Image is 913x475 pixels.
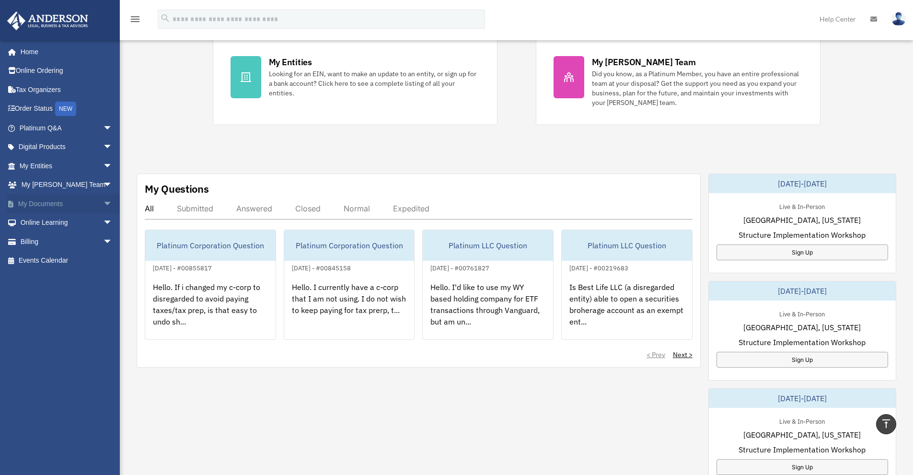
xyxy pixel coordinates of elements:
[422,230,554,340] a: Platinum LLC Question[DATE] - #00761827Hello. I'd like to use my WY based holding company for ETF...
[891,12,906,26] img: User Pic
[7,99,127,119] a: Order StatusNEW
[103,138,122,157] span: arrow_drop_down
[562,262,636,272] div: [DATE] - #00219683
[7,61,127,81] a: Online Ordering
[103,175,122,195] span: arrow_drop_down
[7,80,127,99] a: Tax Organizers
[7,42,122,61] a: Home
[592,56,696,68] div: My [PERSON_NAME] Team
[743,322,861,333] span: [GEOGRAPHIC_DATA], [US_STATE]
[709,281,896,301] div: [DATE]-[DATE]
[103,156,122,176] span: arrow_drop_down
[284,274,415,348] div: Hello. I currently have a c-corp that I am not using. I do not wish to keep paying for tax prerp,...
[213,38,497,125] a: My Entities Looking for an EIN, want to make an update to an entity, or sign up for a bank accoun...
[7,156,127,175] a: My Entitiesarrow_drop_down
[739,229,866,241] span: Structure Implementation Workshop
[717,244,888,260] a: Sign Up
[145,182,209,196] div: My Questions
[7,138,127,157] a: Digital Productsarrow_drop_down
[717,459,888,475] a: Sign Up
[7,251,127,270] a: Events Calendar
[55,102,76,116] div: NEW
[145,230,276,261] div: Platinum Corporation Question
[772,201,832,211] div: Live & In-Person
[284,230,415,261] div: Platinum Corporation Question
[717,352,888,368] a: Sign Up
[7,118,127,138] a: Platinum Q&Aarrow_drop_down
[739,336,866,348] span: Structure Implementation Workshop
[709,174,896,193] div: [DATE]-[DATE]
[7,175,127,195] a: My [PERSON_NAME] Teamarrow_drop_down
[295,204,321,213] div: Closed
[423,274,553,348] div: Hello. I'd like to use my WY based holding company for ETF transactions through Vanguard, but am ...
[160,13,171,23] i: search
[103,232,122,252] span: arrow_drop_down
[103,194,122,214] span: arrow_drop_down
[269,56,312,68] div: My Entities
[772,308,832,318] div: Live & In-Person
[103,213,122,233] span: arrow_drop_down
[673,350,693,359] a: Next >
[145,204,154,213] div: All
[562,274,692,348] div: Is Best Life LLC (a disregarded entity) able to open a securities broherage account as an exempt ...
[344,204,370,213] div: Normal
[145,230,276,340] a: Platinum Corporation Question[DATE] - #00855817Hello. If i changed my c-corp to disregarded to av...
[592,69,803,107] div: Did you know, as a Platinum Member, you have an entire professional team at your disposal? Get th...
[423,230,553,261] div: Platinum LLC Question
[739,444,866,455] span: Structure Implementation Workshop
[129,17,141,25] a: menu
[7,213,127,232] a: Online Learningarrow_drop_down
[772,416,832,426] div: Live & In-Person
[177,204,213,213] div: Submitted
[423,262,497,272] div: [DATE] - #00761827
[743,214,861,226] span: [GEOGRAPHIC_DATA], [US_STATE]
[880,418,892,429] i: vertical_align_top
[4,12,91,30] img: Anderson Advisors Platinum Portal
[393,204,429,213] div: Expedited
[269,69,480,98] div: Looking for an EIN, want to make an update to an entity, or sign up for a bank account? Click her...
[561,230,693,340] a: Platinum LLC Question[DATE] - #00219683Is Best Life LLC (a disregarded entity) able to open a sec...
[536,38,821,125] a: My [PERSON_NAME] Team Did you know, as a Platinum Member, you have an entire professional team at...
[743,429,861,440] span: [GEOGRAPHIC_DATA], [US_STATE]
[103,118,122,138] span: arrow_drop_down
[284,230,415,340] a: Platinum Corporation Question[DATE] - #00845158Hello. I currently have a c-corp that I am not usi...
[236,204,272,213] div: Answered
[145,262,220,272] div: [DATE] - #00855817
[284,262,358,272] div: [DATE] - #00845158
[562,230,692,261] div: Platinum LLC Question
[709,389,896,408] div: [DATE]-[DATE]
[7,194,127,213] a: My Documentsarrow_drop_down
[145,274,276,348] div: Hello. If i changed my c-corp to disregarded to avoid paying taxes/tax prep, is that easy to undo...
[876,414,896,434] a: vertical_align_top
[129,13,141,25] i: menu
[7,232,127,251] a: Billingarrow_drop_down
